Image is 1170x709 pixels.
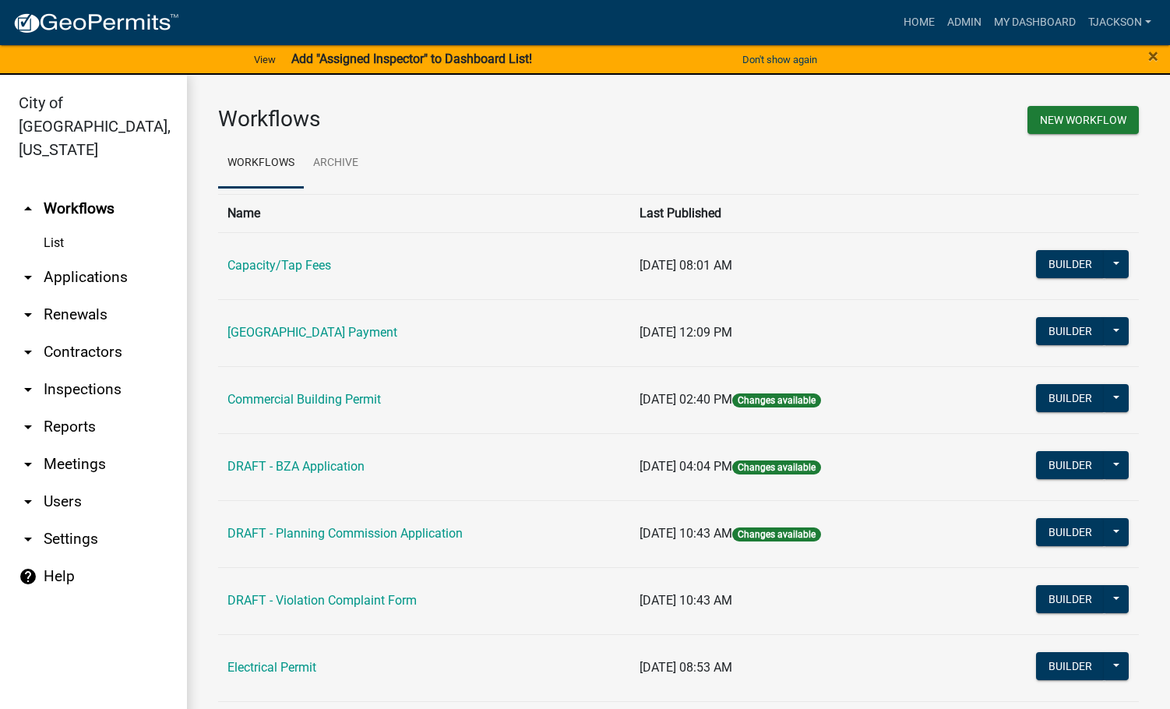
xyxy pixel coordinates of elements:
[1027,106,1139,134] button: New Workflow
[1036,250,1105,278] button: Builder
[19,199,37,218] i: arrow_drop_up
[19,455,37,474] i: arrow_drop_down
[1036,317,1105,345] button: Builder
[227,459,365,474] a: DRAFT - BZA Application
[19,380,37,399] i: arrow_drop_down
[630,194,956,232] th: Last Published
[1082,8,1158,37] a: TJackson
[732,527,821,541] span: Changes available
[227,660,316,675] a: Electrical Permit
[227,258,331,273] a: Capacity/Tap Fees
[19,492,37,511] i: arrow_drop_down
[640,660,732,675] span: [DATE] 08:53 AM
[640,526,732,541] span: [DATE] 10:43 AM
[988,8,1082,37] a: My Dashboard
[19,268,37,287] i: arrow_drop_down
[19,343,37,362] i: arrow_drop_down
[640,258,732,273] span: [DATE] 08:01 AM
[640,392,732,407] span: [DATE] 02:40 PM
[218,139,304,189] a: Workflows
[19,567,37,586] i: help
[640,593,732,608] span: [DATE] 10:43 AM
[897,8,941,37] a: Home
[19,530,37,549] i: arrow_drop_down
[227,593,417,608] a: DRAFT - Violation Complaint Form
[732,393,821,407] span: Changes available
[1036,451,1105,479] button: Builder
[291,51,532,66] strong: Add "Assigned Inspector" to Dashboard List!
[218,194,630,232] th: Name
[732,460,821,474] span: Changes available
[640,325,732,340] span: [DATE] 12:09 PM
[227,392,381,407] a: Commercial Building Permit
[218,106,667,132] h3: Workflows
[227,325,397,340] a: [GEOGRAPHIC_DATA] Payment
[227,526,463,541] a: DRAFT - Planning Commission Application
[1036,518,1105,546] button: Builder
[1148,47,1158,65] button: Close
[248,47,282,72] a: View
[304,139,368,189] a: Archive
[1036,384,1105,412] button: Builder
[941,8,988,37] a: Admin
[640,459,732,474] span: [DATE] 04:04 PM
[1036,585,1105,613] button: Builder
[736,47,823,72] button: Don't show again
[1036,652,1105,680] button: Builder
[19,305,37,324] i: arrow_drop_down
[19,418,37,436] i: arrow_drop_down
[1148,45,1158,67] span: ×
